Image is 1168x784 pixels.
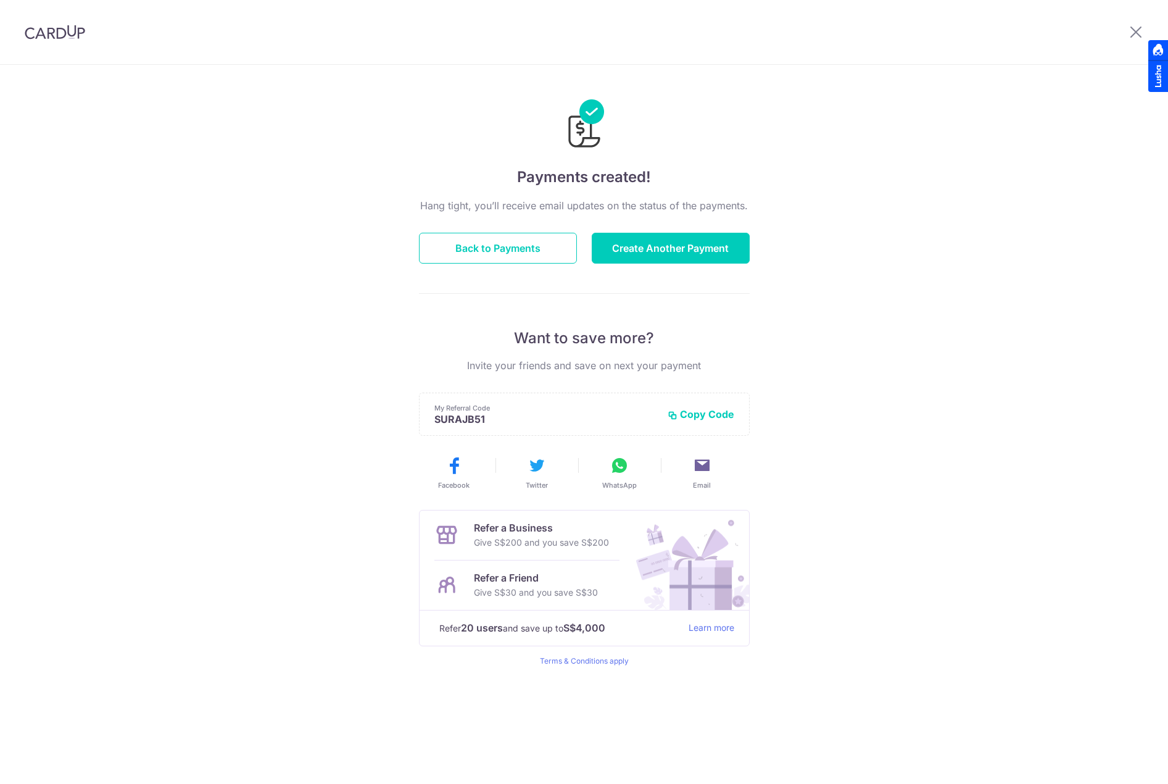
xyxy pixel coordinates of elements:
span: Email [693,480,711,490]
img: Payments [565,99,604,151]
p: Refer a Friend [474,570,598,585]
strong: S$4,000 [563,620,605,635]
img: Refer [624,511,749,610]
p: SURAJB51 [434,413,658,425]
button: WhatsApp [583,456,656,490]
p: Refer and save up to [439,620,679,636]
button: Facebook [418,456,491,490]
a: Terms & Conditions apply [540,656,629,665]
span: WhatsApp [602,480,637,490]
p: Invite your friends and save on next your payment [419,358,750,373]
button: Twitter [500,456,573,490]
p: Give S$200 and you save S$200 [474,535,609,550]
a: Learn more [689,620,734,636]
button: Copy Code [668,408,734,420]
button: Create Another Payment [592,233,750,264]
p: My Referral Code [434,403,658,413]
span: Twitter [526,480,548,490]
p: Hang tight, you’ll receive email updates on the status of the payments. [419,198,750,213]
h4: Payments created! [419,166,750,188]
img: CardUp [25,25,85,40]
button: Back to Payments [419,233,577,264]
p: Give S$30 and you save S$30 [474,585,598,600]
p: Refer a Business [474,520,609,535]
p: Want to save more? [419,328,750,348]
strong: 20 users [461,620,503,635]
button: Email [666,456,739,490]
span: Facebook [438,480,470,490]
